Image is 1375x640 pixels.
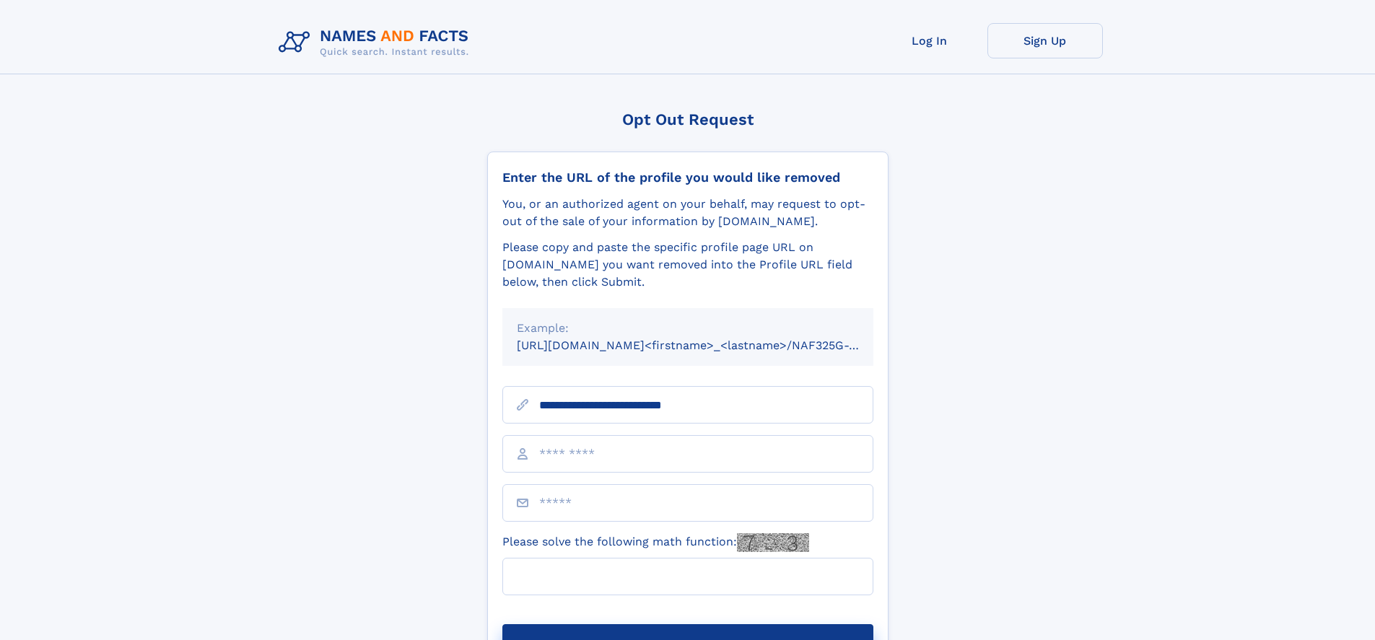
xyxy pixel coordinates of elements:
div: You, or an authorized agent on your behalf, may request to opt-out of the sale of your informatio... [502,196,873,230]
div: Enter the URL of the profile you would like removed [502,170,873,185]
small: [URL][DOMAIN_NAME]<firstname>_<lastname>/NAF325G-xxxxxxxx [517,338,901,352]
div: Please copy and paste the specific profile page URL on [DOMAIN_NAME] you want removed into the Pr... [502,239,873,291]
div: Example: [517,320,859,337]
div: Opt Out Request [487,110,889,128]
label: Please solve the following math function: [502,533,809,552]
img: Logo Names and Facts [273,23,481,62]
a: Log In [872,23,987,58]
a: Sign Up [987,23,1103,58]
